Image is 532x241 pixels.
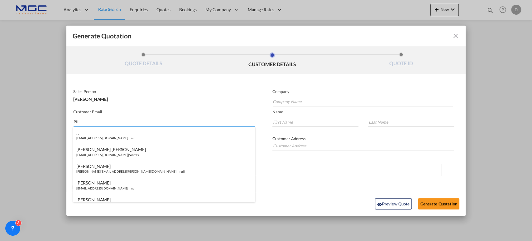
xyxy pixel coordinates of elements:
li: QUOTE DETAILS [79,52,208,69]
p: Sales Person [73,89,253,94]
input: Customer Address [272,141,454,150]
button: icon-eyePreview Quote [375,198,412,209]
p: CC Emails [73,156,441,161]
p: Customer Email [73,109,255,114]
input: Last Name [368,117,454,127]
md-checkbox: Checkbox No Ink [73,184,147,190]
md-icon: icon-close fg-AAA8AD cursor m-0 [452,32,459,40]
span: Generate Quotation [73,32,131,40]
input: Contact Number [73,141,254,150]
md-chips-wrap: Chips container. Enter the text area, then type text, and press enter to add a chip. [73,164,441,176]
span: Customer Address [272,136,306,141]
button: Generate Quotation [418,198,459,209]
div: [PERSON_NAME] [73,94,253,101]
p: Contact [73,136,254,141]
md-icon: icon-eye [377,202,382,207]
input: Company Name [273,97,453,106]
md-dialog: Generate QuotationQUOTE ... [66,26,465,216]
input: Search by Customer Name/Email Id/Company [74,117,255,127]
li: CUSTOMER DETAILS [208,52,337,69]
p: Name [272,109,466,114]
li: QUOTE ID [337,52,465,69]
input: First Name [272,117,358,127]
p: Company [272,89,453,94]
